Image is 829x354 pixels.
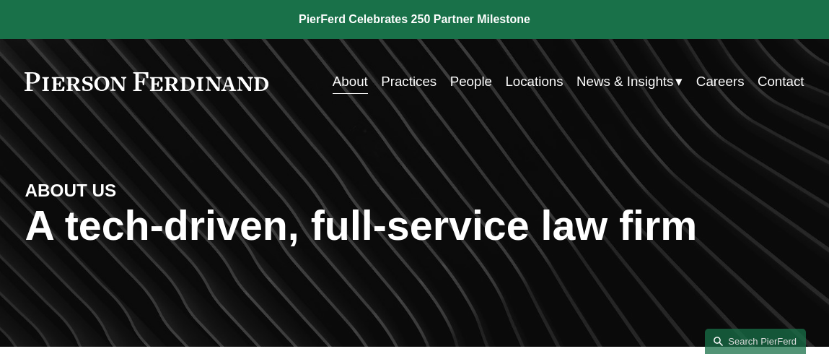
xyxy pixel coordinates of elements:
[576,69,673,94] span: News & Insights
[758,68,804,95] a: Contact
[25,202,804,250] h1: A tech-driven, full-service law firm
[705,329,806,354] a: Search this site
[696,68,745,95] a: Careers
[505,68,563,95] a: Locations
[333,68,368,95] a: About
[381,68,437,95] a: Practices
[25,181,116,200] strong: ABOUT US
[450,68,492,95] a: People
[576,68,683,95] a: folder dropdown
